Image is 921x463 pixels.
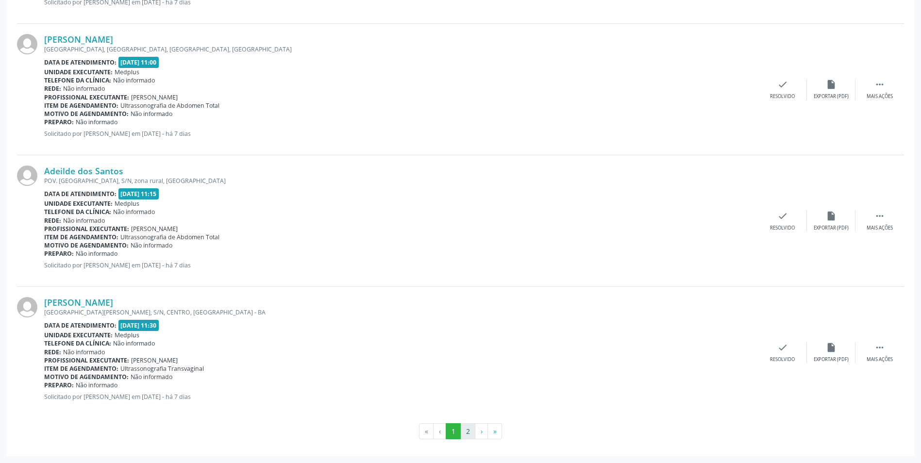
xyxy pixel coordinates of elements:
[44,233,118,241] b: Item de agendamento:
[777,211,788,221] i: check
[17,297,37,317] img: img
[44,165,123,176] a: Adeilde dos Santos
[44,190,117,198] b: Data de atendimento:
[131,225,178,233] span: [PERSON_NAME]
[874,79,885,90] i: 
[814,225,849,231] div: Exportar (PDF)
[44,381,74,389] b: Preparo:
[44,241,129,249] b: Motivo de agendamento:
[44,68,113,76] b: Unidade executante:
[115,68,139,76] span: Medplus
[770,93,795,100] div: Resolvido
[131,93,178,101] span: [PERSON_NAME]
[44,177,758,185] div: POV. [GEOGRAPHIC_DATA], S/N, zona rural, [GEOGRAPHIC_DATA]
[131,373,172,381] span: Não informado
[44,373,129,381] b: Motivo de agendamento:
[113,208,155,216] span: Não informado
[44,199,113,208] b: Unidade executante:
[118,320,159,331] span: [DATE] 11:30
[113,76,155,84] span: Não informado
[131,110,172,118] span: Não informado
[44,84,61,93] b: Rede:
[44,58,117,66] b: Data de atendimento:
[17,423,904,440] ul: Pagination
[867,356,893,363] div: Mais ações
[131,356,178,364] span: [PERSON_NAME]
[44,339,111,347] b: Telefone da clínica:
[44,76,111,84] b: Telefone da clínica:
[814,93,849,100] div: Exportar (PDF)
[44,110,129,118] b: Motivo de agendamento:
[44,393,758,401] p: Solicitado por [PERSON_NAME] em [DATE] - há 7 dias
[44,216,61,225] b: Rede:
[17,34,37,54] img: img
[17,165,37,186] img: img
[460,423,475,440] button: Go to page 2
[487,423,502,440] button: Go to last page
[874,211,885,221] i: 
[44,261,758,269] p: Solicitado por [PERSON_NAME] em [DATE] - há 7 dias
[120,364,204,373] span: Ultrassonografia Transvaginal
[446,423,461,440] button: Go to page 1
[63,348,105,356] span: Não informado
[118,57,159,68] span: [DATE] 11:00
[814,356,849,363] div: Exportar (PDF)
[63,84,105,93] span: Não informado
[770,225,795,231] div: Resolvido
[63,216,105,225] span: Não informado
[44,356,129,364] b: Profissional executante:
[874,342,885,353] i: 
[113,339,155,347] span: Não informado
[76,381,117,389] span: Não informado
[76,249,117,258] span: Não informado
[44,249,74,258] b: Preparo:
[44,348,61,356] b: Rede:
[44,118,74,126] b: Preparo:
[115,331,139,339] span: Medplus
[44,93,129,101] b: Profissional executante:
[777,342,788,353] i: check
[44,130,758,138] p: Solicitado por [PERSON_NAME] em [DATE] - há 7 dias
[115,199,139,208] span: Medplus
[826,79,837,90] i: insert_drive_file
[76,118,117,126] span: Não informado
[44,45,758,53] div: [GEOGRAPHIC_DATA], [GEOGRAPHIC_DATA], [GEOGRAPHIC_DATA], [GEOGRAPHIC_DATA]
[826,211,837,221] i: insert_drive_file
[44,225,129,233] b: Profissional executante:
[44,321,117,330] b: Data de atendimento:
[44,364,118,373] b: Item de agendamento:
[120,233,219,241] span: Ultrassonografia de Abdomen Total
[770,356,795,363] div: Resolvido
[118,188,159,199] span: [DATE] 11:15
[867,93,893,100] div: Mais ações
[44,101,118,110] b: Item de agendamento:
[475,423,488,440] button: Go to next page
[44,297,113,308] a: [PERSON_NAME]
[867,225,893,231] div: Mais ações
[44,331,113,339] b: Unidade executante:
[120,101,219,110] span: Ultrassonografia de Abdomen Total
[777,79,788,90] i: check
[826,342,837,353] i: insert_drive_file
[44,308,758,316] div: [GEOGRAPHIC_DATA][PERSON_NAME], S/N, CENTRO, [GEOGRAPHIC_DATA] - BA
[44,208,111,216] b: Telefone da clínica:
[44,34,113,45] a: [PERSON_NAME]
[131,241,172,249] span: Não informado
